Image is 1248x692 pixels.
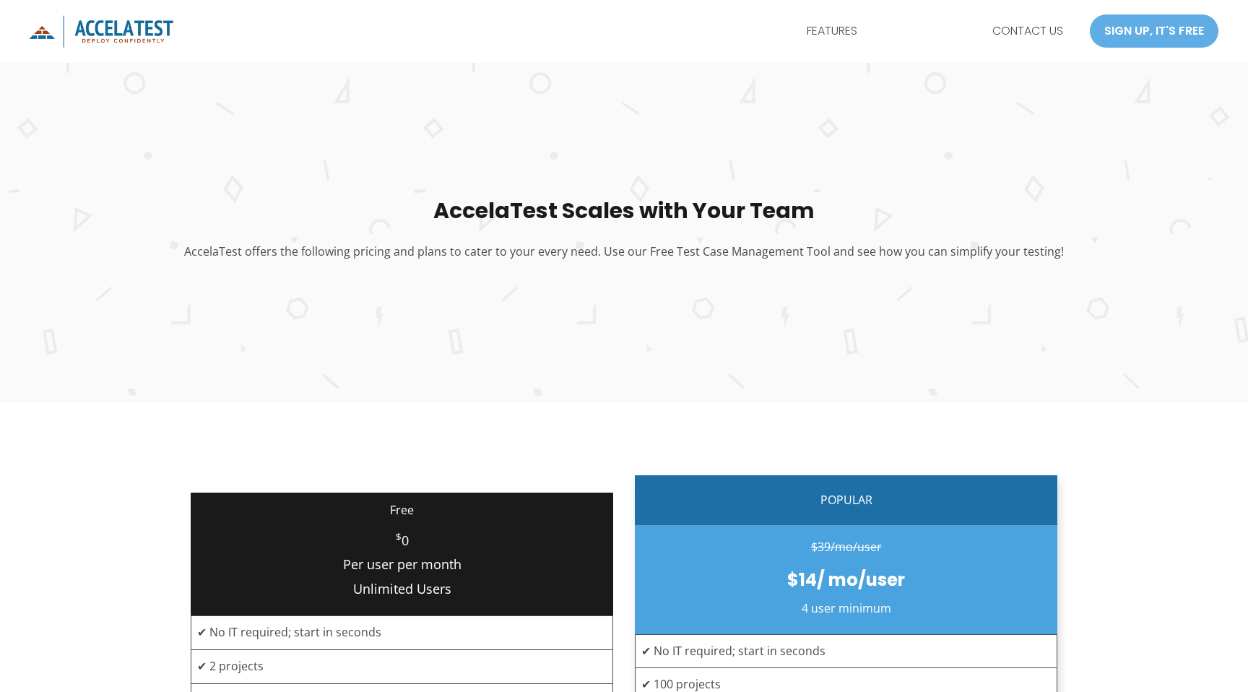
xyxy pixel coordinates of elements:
[636,634,1057,668] td: ✔ No IT required; start in seconds
[191,529,613,601] p: 0 Per user per month Unlimited Users
[795,13,1075,49] nav: Site Navigation
[433,195,815,226] strong: AccelaTest Scales with Your Team
[29,15,173,48] img: icon
[981,13,1075,49] a: CONTACT US
[635,598,1057,620] p: 4 user minimum
[29,22,173,38] a: AccelaTest
[635,475,1057,526] p: POPULAR
[1089,14,1219,48] a: SIGN UP, IT'S FREE
[869,13,981,49] a: PRICING & PLANS
[191,649,613,683] td: ✔ 2 projects
[811,539,882,555] s: $39/mo/user
[396,530,402,543] sup: $
[191,500,613,522] p: Free
[787,568,905,592] strong: $14/ mo/user
[191,616,613,650] td: ✔ No IT required; start in seconds
[795,13,869,49] a: FEATURES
